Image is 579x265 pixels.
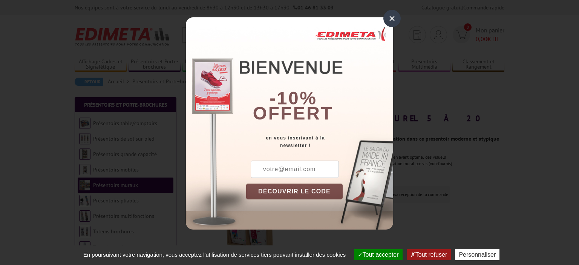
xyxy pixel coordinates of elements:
[383,10,401,27] div: ×
[246,184,343,199] button: DÉCOUVRIR LE CODE
[270,88,317,108] b: -10%
[407,249,451,260] button: Tout refuser
[251,161,339,178] input: votre@email.com
[246,134,393,149] div: en vous inscrivant à la newsletter !
[253,103,334,123] font: offert
[354,249,403,260] button: Tout accepter
[80,251,350,258] span: En poursuivant votre navigation, vous acceptez l'utilisation de services tiers pouvant installer ...
[455,249,499,260] button: Personnaliser (fenêtre modale)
